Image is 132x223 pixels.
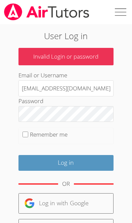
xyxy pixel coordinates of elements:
div: OR [62,179,70,189]
h2: User Log in [18,29,114,42]
label: Remember me [30,131,68,138]
label: Email or Username [18,71,67,79]
img: airtutors_banner-c4298cdbf04f3fff15de1276eac7730deb9818008684d7c2e4769d2f7ddbe033.png [3,3,90,20]
a: Log in with Google [18,193,114,214]
label: Password [18,97,43,105]
input: Log in [18,155,114,171]
p: Invalid Login or password [18,48,114,66]
img: google-logo-50288ca7cdecda66e5e0955fdab243c47b7ad437acaf1139b6f446037453330a.svg [24,198,35,209]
